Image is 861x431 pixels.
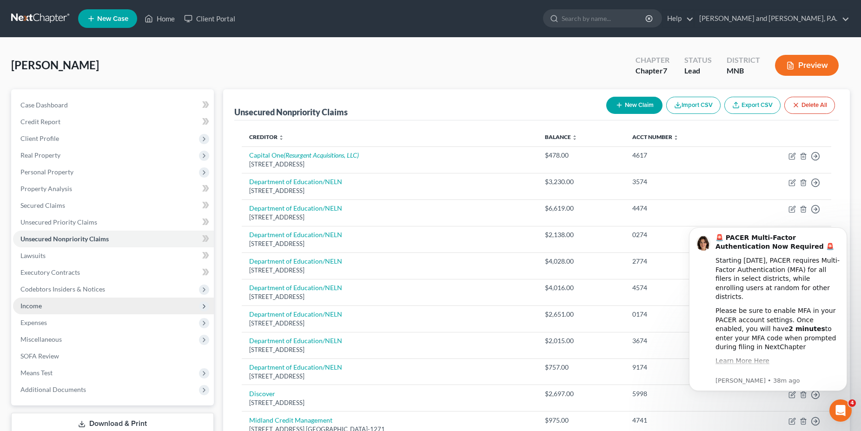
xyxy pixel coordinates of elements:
[724,97,781,114] a: Export CSV
[20,285,105,293] span: Codebtors Insiders & Notices
[13,247,214,264] a: Lawsuits
[20,201,65,209] span: Secured Claims
[848,399,856,407] span: 4
[249,372,530,381] div: [STREET_ADDRESS]
[249,151,359,159] a: Capital One(Resurgent Acquisitions, LLC)
[140,10,179,27] a: Home
[97,15,128,22] span: New Case
[284,151,359,159] i: (Resurgent Acquisitions, LLC)
[249,239,530,248] div: [STREET_ADDRESS]
[13,197,214,214] a: Secured Claims
[20,302,42,310] span: Income
[249,416,332,424] a: Midland Credit Management
[13,97,214,113] a: Case Dashboard
[234,106,348,118] div: Unsecured Nonpriority Claims
[632,336,731,345] div: 3674
[249,319,530,328] div: [STREET_ADDRESS]
[20,168,73,176] span: Personal Property
[11,58,99,72] span: [PERSON_NAME]
[545,204,618,213] div: $6,619.00
[249,266,530,275] div: [STREET_ADDRESS]
[249,337,342,345] a: Department of Education/NELN
[20,385,86,393] span: Additional Documents
[632,389,731,398] div: 5998
[727,55,760,66] div: District
[249,345,530,354] div: [STREET_ADDRESS]
[545,336,618,345] div: $2,015.00
[545,177,618,186] div: $3,230.00
[249,292,530,301] div: [STREET_ADDRESS]
[632,416,731,425] div: 4741
[632,363,731,372] div: 9174
[20,268,80,276] span: Executory Contracts
[829,399,852,422] iframe: Intercom live chat
[666,97,721,114] button: Import CSV
[673,135,679,140] i: unfold_more
[20,118,60,126] span: Credit Report
[636,55,669,66] div: Chapter
[249,231,342,239] a: Department of Education/NELN
[684,55,712,66] div: Status
[249,133,284,140] a: Creditor unfold_more
[545,416,618,425] div: $975.00
[606,97,662,114] button: New Claim
[249,284,342,292] a: Department of Education/NELN
[179,10,240,27] a: Client Portal
[20,369,53,377] span: Means Test
[20,151,60,159] span: Real Property
[20,101,68,109] span: Case Dashboard
[20,352,59,360] span: SOFA Review
[662,10,694,27] a: Help
[20,218,97,226] span: Unsecured Priority Claims
[20,235,109,243] span: Unsecured Nonpriority Claims
[562,10,647,27] input: Search by name...
[632,257,731,266] div: 2774
[675,213,861,406] iframe: Intercom notifications message
[695,10,849,27] a: [PERSON_NAME] and [PERSON_NAME], P.A.
[632,310,731,319] div: 0174
[278,135,284,140] i: unfold_more
[249,160,530,169] div: [STREET_ADDRESS]
[545,310,618,319] div: $2,651.00
[20,252,46,259] span: Lawsuits
[249,257,342,265] a: Department of Education/NELN
[13,113,214,130] a: Credit Report
[545,389,618,398] div: $2,697.00
[545,363,618,372] div: $757.00
[632,283,731,292] div: 4574
[20,335,62,343] span: Miscellaneous
[545,133,577,140] a: Balance unfold_more
[632,204,731,213] div: 4474
[632,177,731,186] div: 3574
[632,151,731,160] div: 4617
[13,231,214,247] a: Unsecured Nonpriority Claims
[545,230,618,239] div: $2,138.00
[20,318,47,326] span: Expenses
[684,66,712,76] div: Lead
[727,66,760,76] div: MNB
[249,213,530,222] div: [STREET_ADDRESS]
[249,363,342,371] a: Department of Education/NELN
[636,66,669,76] div: Chapter
[572,135,577,140] i: unfold_more
[13,180,214,197] a: Property Analysis
[545,257,618,266] div: $4,028.00
[249,186,530,195] div: [STREET_ADDRESS]
[663,66,667,75] span: 7
[784,97,835,114] button: Delete All
[20,134,59,142] span: Client Profile
[20,185,72,192] span: Property Analysis
[545,151,618,160] div: $478.00
[545,283,618,292] div: $4,016.00
[249,398,530,407] div: [STREET_ADDRESS]
[632,230,731,239] div: 0274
